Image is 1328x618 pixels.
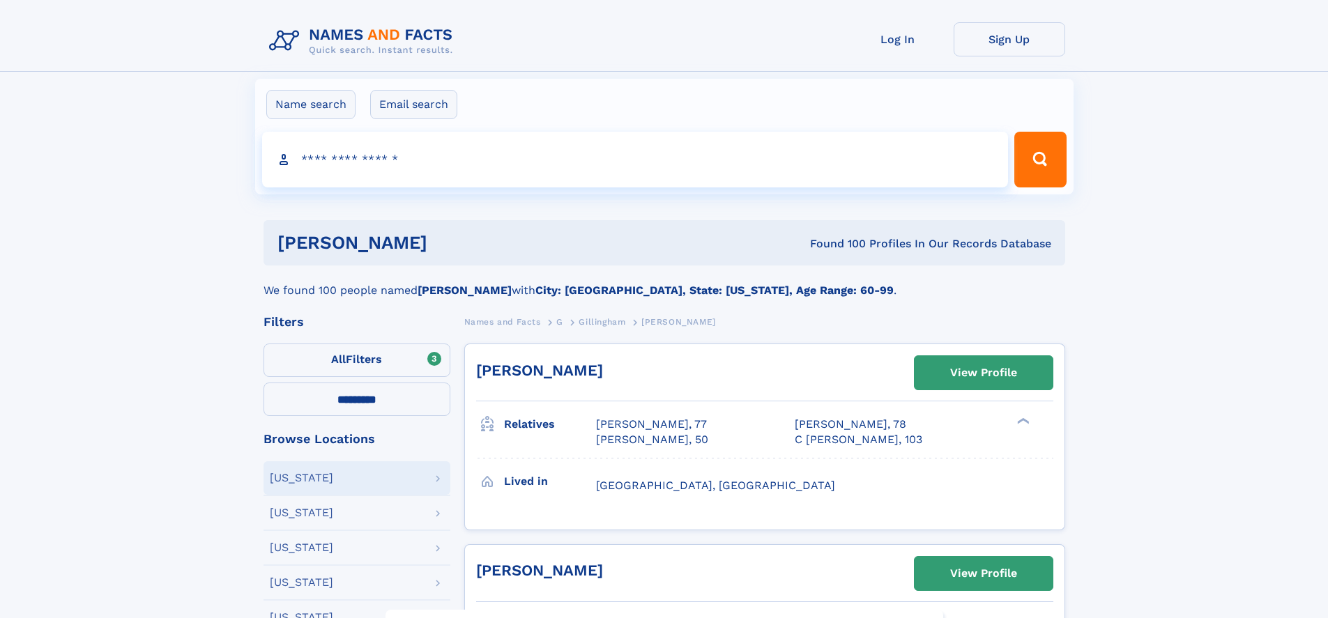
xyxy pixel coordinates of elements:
[915,557,1053,590] a: View Profile
[264,433,450,445] div: Browse Locations
[277,234,619,252] h1: [PERSON_NAME]
[264,316,450,328] div: Filters
[270,472,333,484] div: [US_STATE]
[596,417,707,432] a: [PERSON_NAME], 77
[579,317,625,327] span: Gillingham
[596,479,835,492] span: [GEOGRAPHIC_DATA], [GEOGRAPHIC_DATA]
[556,317,563,327] span: G
[370,90,457,119] label: Email search
[535,284,894,297] b: City: [GEOGRAPHIC_DATA], State: [US_STATE], Age Range: 60-99
[270,507,333,518] div: [US_STATE]
[915,356,1053,389] a: View Profile
[579,313,625,330] a: Gillingham
[270,577,333,588] div: [US_STATE]
[476,362,603,379] a: [PERSON_NAME]
[264,22,464,60] img: Logo Names and Facts
[504,470,596,493] h3: Lived in
[641,317,716,327] span: [PERSON_NAME]
[556,313,563,330] a: G
[270,542,333,553] div: [US_STATE]
[264,343,450,377] label: Filters
[842,22,954,56] a: Log In
[262,132,1009,187] input: search input
[1014,417,1030,426] div: ❯
[331,353,346,366] span: All
[264,265,1065,299] div: We found 100 people named with .
[954,22,1065,56] a: Sign Up
[596,432,708,447] a: [PERSON_NAME], 50
[418,284,512,297] b: [PERSON_NAME]
[618,236,1051,252] div: Found 100 Profiles In Our Records Database
[950,557,1017,589] div: View Profile
[1014,132,1066,187] button: Search Button
[266,90,356,119] label: Name search
[795,432,922,447] a: C [PERSON_NAME], 103
[795,417,906,432] a: [PERSON_NAME], 78
[950,357,1017,389] div: View Profile
[464,313,541,330] a: Names and Facts
[504,412,596,436] h3: Relatives
[476,562,603,579] a: [PERSON_NAME]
